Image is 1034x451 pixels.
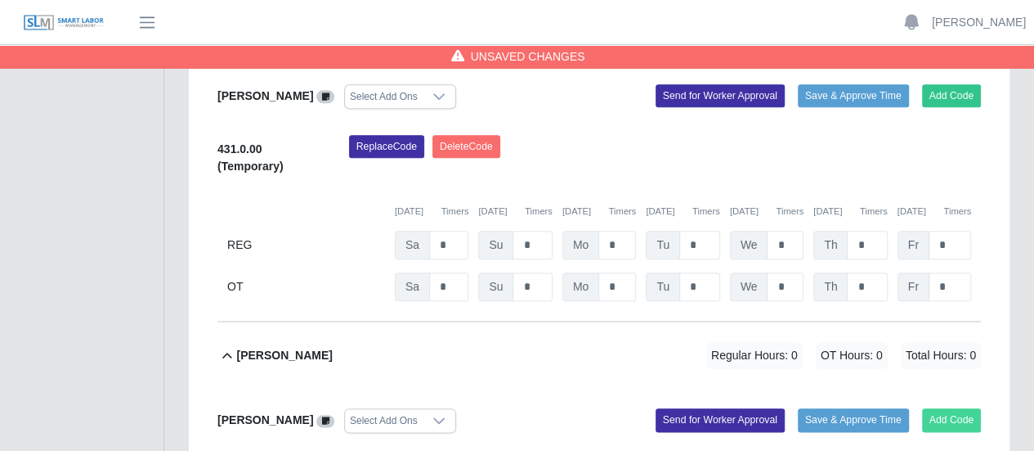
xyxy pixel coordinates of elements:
b: [PERSON_NAME] [236,347,332,364]
button: Save & Approve Time [798,408,909,431]
span: Total Hours: 0 [901,342,981,369]
button: Timers [608,205,636,219]
span: OT Hours: 0 [816,342,888,369]
div: [DATE] [395,205,468,219]
span: Sa [395,231,430,259]
button: Send for Worker Approval [656,84,785,107]
span: Mo [562,231,599,259]
button: ReplaceCode [349,135,424,158]
button: Add Code [922,84,982,107]
span: Fr [897,231,929,259]
span: Unsaved Changes [471,48,585,65]
span: Sa [395,273,430,301]
button: Send for Worker Approval [656,408,785,431]
span: Th [813,231,848,259]
a: View/Edit Notes [316,89,334,102]
button: Timers [692,205,720,219]
div: Select Add Ons [345,85,423,108]
div: [DATE] [897,205,971,219]
button: Save & Approve Time [798,84,909,107]
div: Select Add Ons [345,409,423,432]
b: [PERSON_NAME] [217,89,313,102]
button: Timers [525,205,553,219]
span: Th [813,273,848,301]
div: [DATE] [813,205,887,219]
span: Tu [646,273,680,301]
span: Fr [897,273,929,301]
div: [DATE] [730,205,803,219]
span: Su [478,231,513,259]
button: Timers [441,205,469,219]
button: Timers [776,205,803,219]
div: [DATE] [646,205,719,219]
div: OT [227,273,385,301]
button: Add Code [922,408,982,431]
b: 431.0.00 (Temporary) [217,142,284,173]
button: [PERSON_NAME] Regular Hours: 0 OT Hours: 0 Total Hours: 0 [217,322,981,389]
button: DeleteCode [432,135,500,158]
button: Timers [860,205,888,219]
a: [PERSON_NAME] [932,14,1026,31]
span: Tu [646,231,680,259]
b: [PERSON_NAME] [217,413,313,426]
span: Mo [562,273,599,301]
a: View/Edit Notes [316,413,334,426]
div: [DATE] [562,205,636,219]
div: [DATE] [478,205,552,219]
span: Su [478,273,513,301]
span: Regular Hours: 0 [706,342,803,369]
img: SLM Logo [23,14,105,32]
span: We [730,273,768,301]
button: Timers [943,205,971,219]
span: We [730,231,768,259]
div: REG [227,231,385,259]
